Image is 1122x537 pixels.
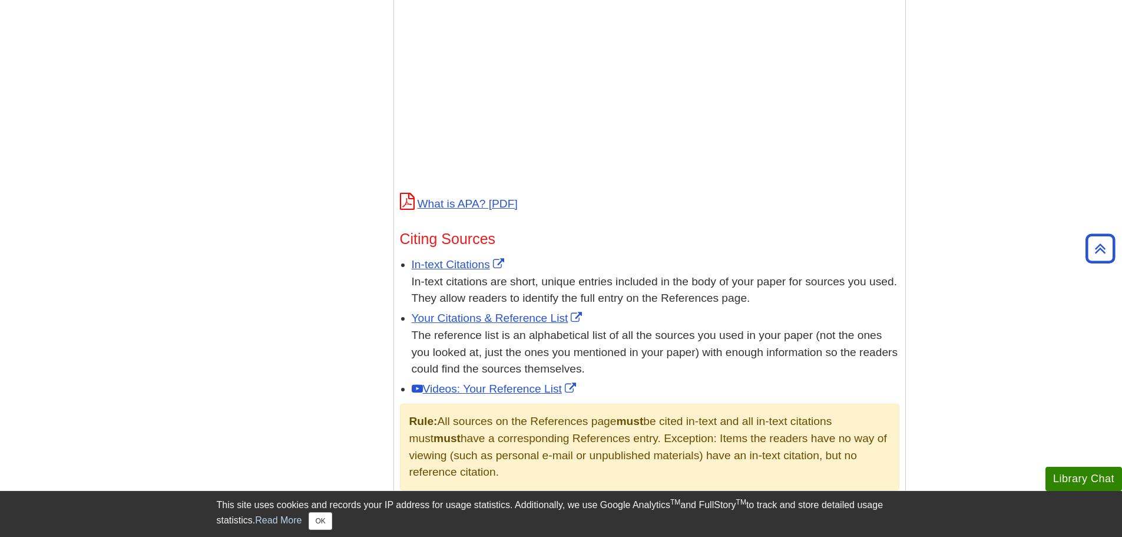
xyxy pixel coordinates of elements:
a: Link opens in new window [412,383,579,395]
strong: Rule: [409,415,438,427]
div: This site uses cookies and records your IP address for usage statistics. Additionally, we use Goo... [217,498,906,530]
div: In-text citations are short, unique entries included in the body of your paper for sources you us... [412,274,899,308]
a: Read More [255,515,302,525]
a: What is APA? [400,197,518,210]
div: The reference list is an alphabetical list of all the sources you used in your paper (not the one... [412,327,899,378]
div: All sources on the References page be cited in-text and all in-text citations must have a corresp... [400,404,899,490]
a: Back to Top [1081,241,1119,256]
sup: TM [670,498,680,506]
button: Close [309,512,332,530]
a: Link opens in new window [412,258,507,271]
h3: Citing Sources [400,230,899,248]
sup: TM [736,498,746,506]
button: Library Chat [1045,467,1122,491]
a: Link opens in new window [412,312,585,324]
strong: must [433,432,461,444]
strong: must [616,415,643,427]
